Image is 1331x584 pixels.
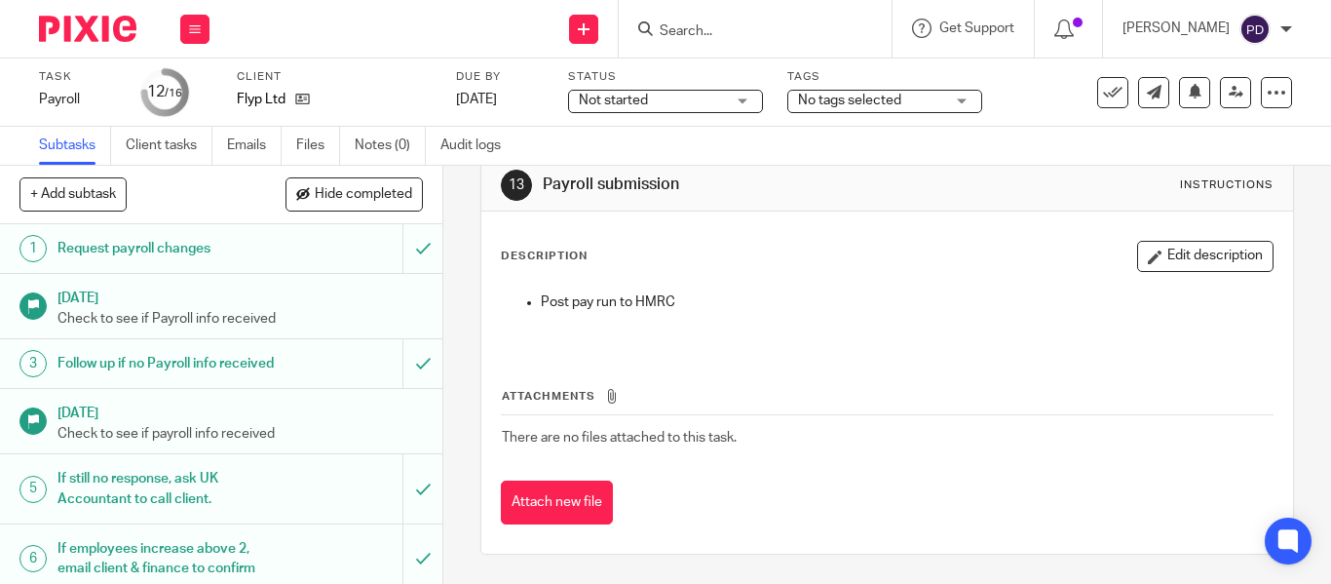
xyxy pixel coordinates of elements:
[456,93,497,106] span: [DATE]
[502,391,595,402] span: Attachments
[456,69,544,85] label: Due by
[1239,14,1271,45] img: svg%3E
[501,249,588,264] p: Description
[579,94,648,107] span: Not started
[57,309,424,329] p: Check to see if Payroll info received
[440,127,515,165] a: Audit logs
[787,69,982,85] label: Tags
[543,175,929,195] h1: Payroll submission
[19,177,127,211] button: + Add subtask
[19,350,47,377] div: 3
[541,292,1273,312] p: Post pay run to HMRC
[147,81,182,103] div: 12
[165,88,182,98] small: /16
[501,170,532,201] div: 13
[1122,19,1230,38] p: [PERSON_NAME]
[57,349,275,378] h1: Follow up if no Payroll info received
[19,476,47,503] div: 5
[19,235,47,262] div: 1
[39,69,117,85] label: Task
[285,177,423,211] button: Hide completed
[227,127,282,165] a: Emails
[315,187,412,203] span: Hide completed
[19,545,47,572] div: 6
[57,464,275,514] h1: If still no response, ask UK Accountant to call client.
[658,23,833,41] input: Search
[502,431,737,445] span: There are no files attached to this task.
[501,481,613,525] button: Attach new file
[57,534,275,584] h1: If employees increase above 2, email client & finance to confirm
[39,90,117,109] div: Payroll
[39,16,136,42] img: Pixie
[1180,177,1274,193] div: Instructions
[57,424,424,444] p: Check to see if payroll info received
[126,127,212,165] a: Client tasks
[1137,241,1274,272] button: Edit description
[57,284,424,308] h1: [DATE]
[355,127,426,165] a: Notes (0)
[237,90,285,109] p: Flyp Ltd
[296,127,340,165] a: Files
[939,21,1014,35] span: Get Support
[57,234,275,263] h1: Request payroll changes
[798,94,901,107] span: No tags selected
[237,69,432,85] label: Client
[568,69,763,85] label: Status
[57,399,424,423] h1: [DATE]
[39,127,111,165] a: Subtasks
